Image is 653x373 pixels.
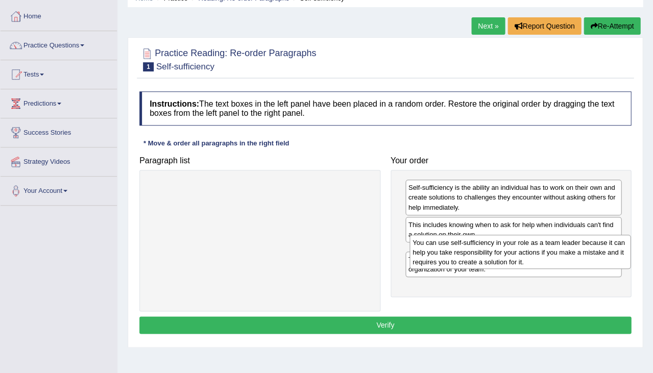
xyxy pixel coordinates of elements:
a: Next » [471,17,505,35]
a: Your Account [1,177,117,202]
div: This skill also allows you to start new projects that benefit the organization or your team. [405,252,622,277]
div: This includes knowing when to ask for help when individuals can't find a solution on their own. [405,217,622,242]
h4: The text boxes in the left panel have been placed in a random order. Restore the original order b... [139,91,631,126]
a: Predictions [1,89,117,115]
a: Success Stories [1,118,117,144]
h2: Practice Reading: Re-order Paragraphs [139,46,316,71]
div: Self-sufficiency is the ability an individual has to work on their own and create solutions to ch... [405,180,622,215]
a: Strategy Videos [1,147,117,173]
b: Instructions: [150,100,199,108]
h4: Your order [391,156,632,165]
div: You can use self-sufficiency in your role as a team leader because it can help you take responsib... [409,235,631,269]
a: Home [1,2,117,28]
a: Practice Questions [1,31,117,57]
small: Self-sufficiency [156,62,214,71]
div: * Move & order all paragraphs in the right field [139,138,293,148]
button: Report Question [507,17,581,35]
span: 1 [143,62,154,71]
button: Verify [139,316,631,334]
a: Tests [1,60,117,86]
h4: Paragraph list [139,156,380,165]
button: Re-Attempt [584,17,640,35]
